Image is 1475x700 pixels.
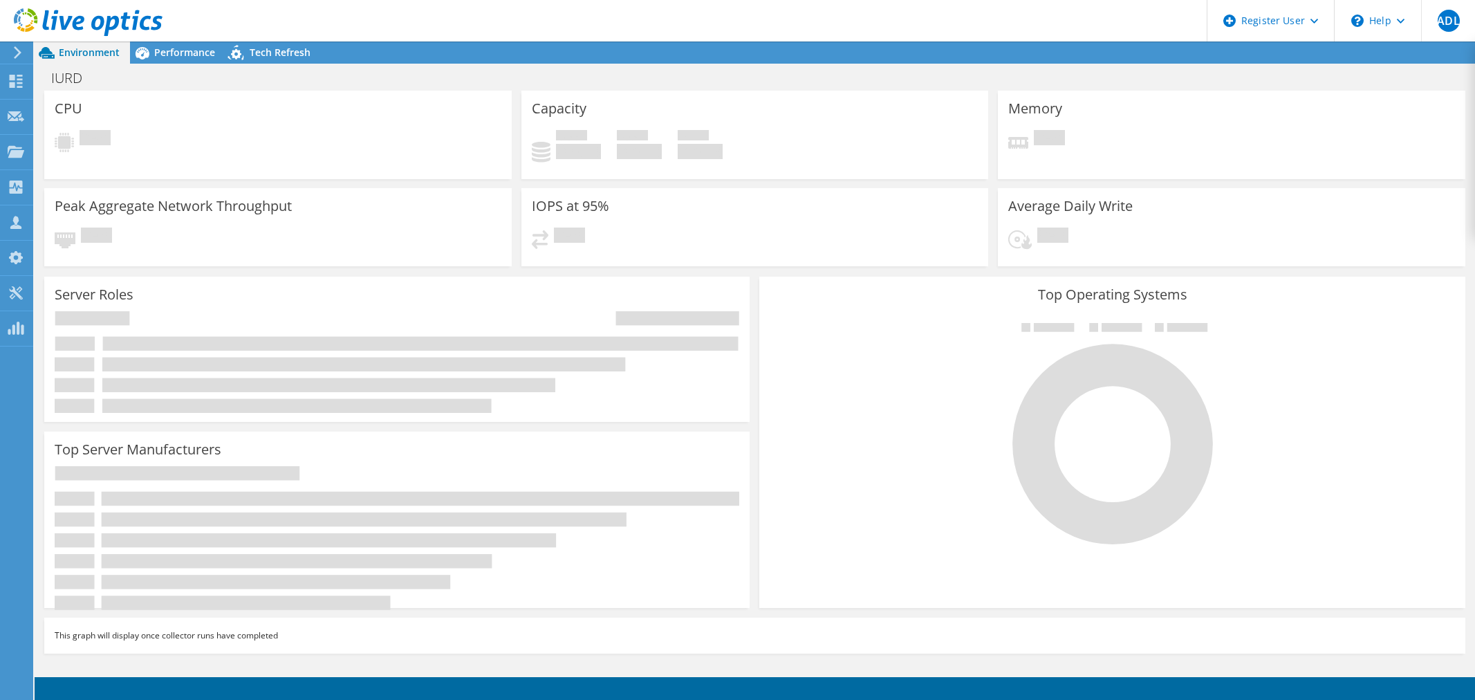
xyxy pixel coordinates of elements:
span: Pending [81,228,112,246]
span: Used [556,130,587,144]
h4: 0 GiB [678,144,723,159]
h3: IOPS at 95% [532,199,609,214]
h3: Average Daily Write [1008,199,1133,214]
h1: IURD [45,71,104,86]
span: Free [617,130,648,144]
span: Pending [1037,228,1068,246]
div: This graph will display once collector runs have completed [44,618,1465,654]
span: Pending [80,130,111,149]
span: Pending [554,228,585,246]
h3: CPU [55,101,82,116]
span: Tech Refresh [250,46,310,59]
h3: Top Server Manufacturers [55,442,221,457]
span: Total [678,130,709,144]
h3: Memory [1008,101,1062,116]
span: Environment [59,46,120,59]
h4: 0 GiB [556,144,601,159]
h3: Peak Aggregate Network Throughput [55,199,292,214]
span: ADL [1438,10,1460,32]
span: Pending [1034,130,1065,149]
svg: \n [1351,15,1364,27]
span: Performance [154,46,215,59]
h4: 0 GiB [617,144,662,159]
h3: Capacity [532,101,586,116]
h3: Server Roles [55,287,133,302]
h3: Top Operating Systems [770,287,1454,302]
